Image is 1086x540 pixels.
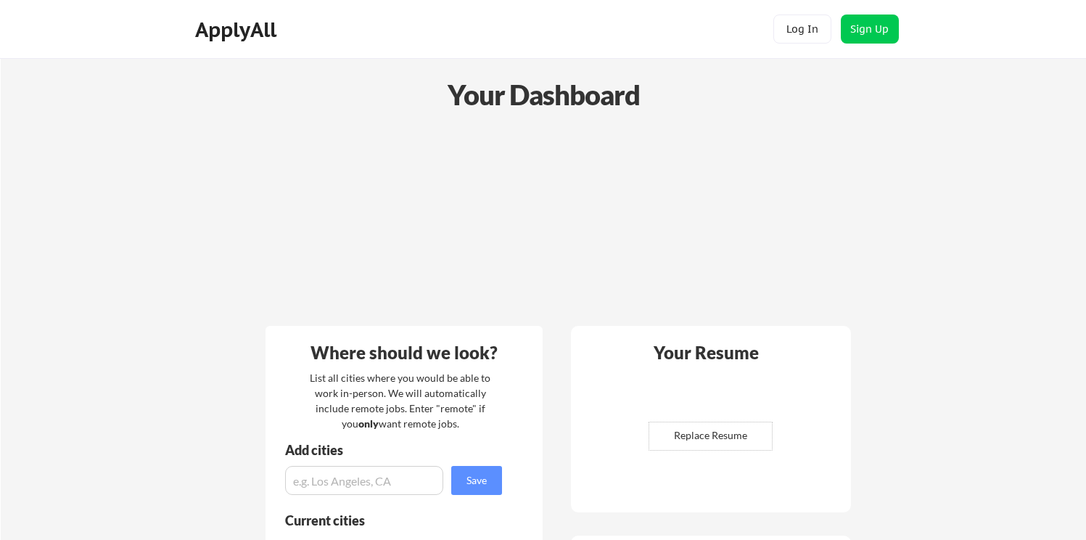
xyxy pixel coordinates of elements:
[195,17,281,42] div: ApplyAll
[773,15,831,44] button: Log In
[285,443,506,457] div: Add cities
[841,15,899,44] button: Sign Up
[1,74,1086,115] div: Your Dashboard
[269,344,539,361] div: Where should we look?
[285,514,486,527] div: Current cities
[634,344,778,361] div: Your Resume
[358,417,379,430] strong: only
[300,370,500,431] div: List all cities where you would be able to work in-person. We will automatically include remote j...
[285,466,443,495] input: e.g. Los Angeles, CA
[451,466,502,495] button: Save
